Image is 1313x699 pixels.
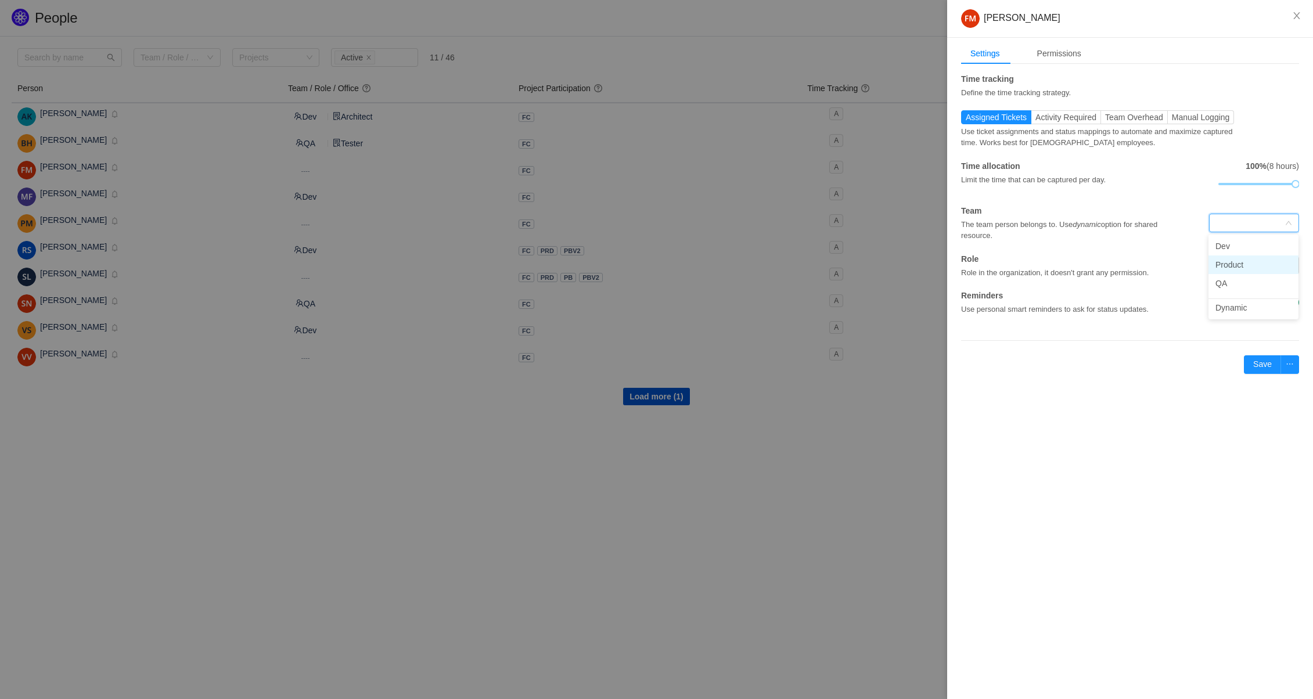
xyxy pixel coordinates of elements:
div: Define the time tracking strategy. [961,85,1186,99]
div: [PERSON_NAME] [961,9,1299,28]
li: Dev [1208,237,1298,255]
button: Save [1244,355,1281,374]
i: icon: down [1285,219,1292,228]
li: Product [1208,255,1298,274]
div: Role in the organization, it doesn't grant any permission. [961,265,1186,279]
div: Permissions [1028,43,1091,64]
span: Manual Logging [1172,113,1230,122]
strong: Time tracking [961,74,1014,84]
span: (8 hours) [1240,161,1299,171]
i: icon: close [1292,11,1301,20]
li: Dynamic [1208,298,1298,317]
strong: Reminders [961,291,1003,300]
div: Settings [961,43,1009,64]
li: QA [1208,274,1298,293]
div: Limit the time that can be captured per day. [961,172,1215,186]
strong: 100% [1246,161,1267,171]
div: The team person belongs to. Use option for shared resource. [961,217,1186,242]
div: Use personal smart reminders to ask for status updates. [961,302,1215,315]
strong: Team [961,206,982,215]
em: dynamic [1073,220,1100,229]
img: 641018c26fb4243c1be72a25623f2ce0 [961,9,980,28]
strong: Time allocation [961,161,1020,171]
span: Activity Required [1035,113,1096,122]
button: icon: ellipsis [1280,355,1299,374]
strong: Role [961,254,979,264]
div: Use ticket assignments and status mappings to automate and maximize captured time. Works best for... [961,124,1243,149]
span: Team Overhead [1105,113,1163,122]
span: Assigned Tickets [966,113,1027,122]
